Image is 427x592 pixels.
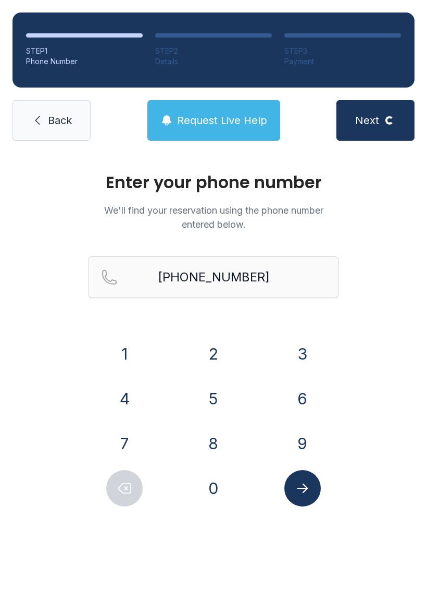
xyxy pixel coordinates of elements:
[284,336,321,372] button: 3
[195,380,232,417] button: 5
[89,256,338,298] input: Reservation phone number
[26,46,143,56] div: STEP 1
[284,46,401,56] div: STEP 3
[155,46,272,56] div: STEP 2
[284,425,321,462] button: 9
[195,425,232,462] button: 8
[355,113,379,128] span: Next
[89,174,338,191] h1: Enter your phone number
[284,470,321,507] button: Submit lookup form
[195,336,232,372] button: 2
[26,56,143,67] div: Phone Number
[284,56,401,67] div: Payment
[106,470,143,507] button: Delete number
[155,56,272,67] div: Details
[89,203,338,231] p: We'll find your reservation using the phone number entered below.
[177,113,267,128] span: Request Live Help
[284,380,321,417] button: 6
[106,336,143,372] button: 1
[48,113,72,128] span: Back
[106,380,143,417] button: 4
[195,470,232,507] button: 0
[106,425,143,462] button: 7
